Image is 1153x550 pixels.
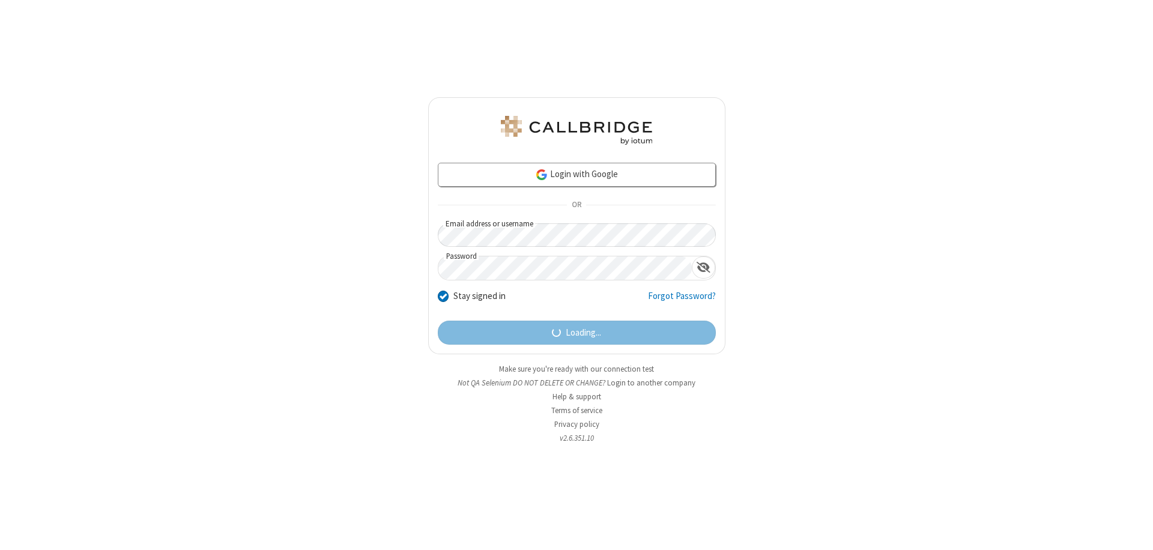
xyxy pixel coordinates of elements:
span: Loading... [566,326,601,340]
span: OR [567,197,586,214]
label: Stay signed in [453,289,506,303]
iframe: Chat [1123,519,1144,542]
a: Forgot Password? [648,289,716,312]
li: Not QA Selenium DO NOT DELETE OR CHANGE? [428,377,725,388]
a: Terms of service [551,405,602,416]
li: v2.6.351.10 [428,432,725,444]
img: google-icon.png [535,168,548,181]
a: Privacy policy [554,419,599,429]
input: Password [438,256,692,280]
a: Help & support [552,391,601,402]
img: QA Selenium DO NOT DELETE OR CHANGE [498,116,655,145]
a: Make sure you're ready with our connection test [499,364,654,374]
button: Login to another company [607,377,695,388]
a: Login with Google [438,163,716,187]
input: Email address or username [438,223,716,247]
div: Show password [692,256,715,279]
button: Loading... [438,321,716,345]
